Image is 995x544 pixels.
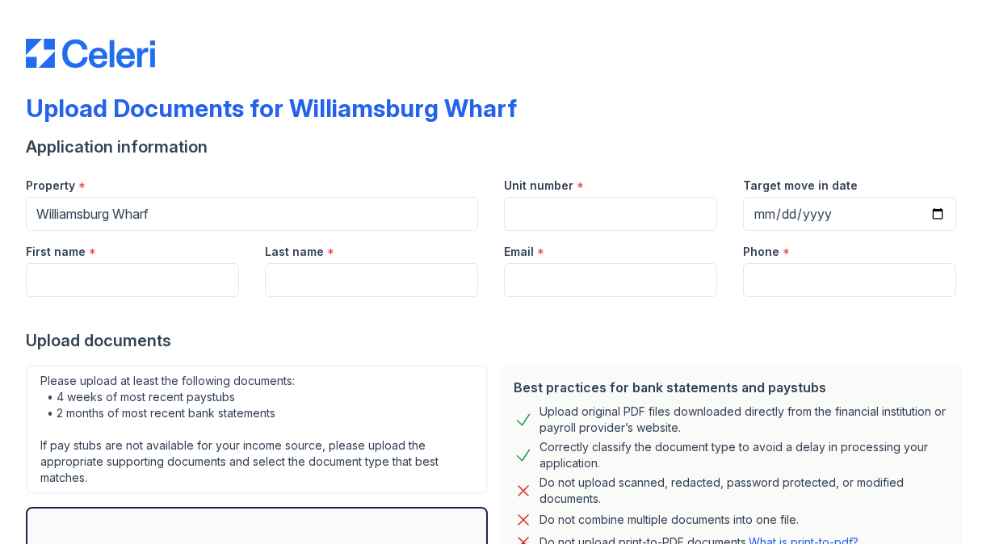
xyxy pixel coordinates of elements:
[539,404,950,436] div: Upload original PDF files downloaded directly from the financial institution or payroll provider’...
[26,178,75,194] label: Property
[26,365,488,494] div: Please upload at least the following documents: • 4 weeks of most recent paystubs • 2 months of m...
[539,439,950,471] div: Correctly classify the document type to avoid a delay in processing your application.
[743,178,858,194] label: Target move in date
[539,475,950,507] div: Do not upload scanned, redacted, password protected, or modified documents.
[265,244,324,260] label: Last name
[514,378,950,397] div: Best practices for bank statements and paystubs
[26,329,969,352] div: Upload documents
[743,244,779,260] label: Phone
[539,510,799,529] div: Do not combine multiple documents into one file.
[26,94,517,123] div: Upload Documents for Williamsburg Wharf
[26,136,969,158] div: Application information
[26,39,155,68] img: CE_Logo_Blue-a8612792a0a2168367f1c8372b55b34899dd931a85d93a1a3d3e32e68fde9ad4.png
[504,178,573,194] label: Unit number
[26,244,86,260] label: First name
[504,244,534,260] label: Email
